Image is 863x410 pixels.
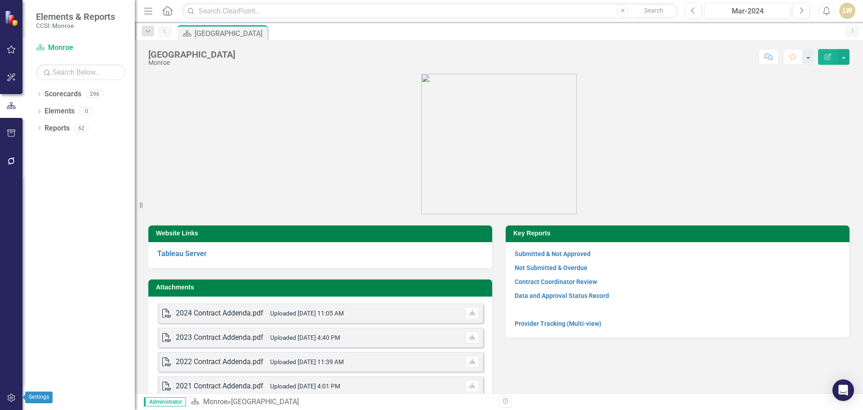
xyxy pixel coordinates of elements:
a: Reports [44,123,70,134]
div: » [191,397,492,407]
a: Contract Coordinator Review [515,278,597,285]
div: Mar-2024 [707,6,787,17]
small: Uploaded [DATE] 4:40 PM [270,334,340,341]
div: [GEOGRAPHIC_DATA] [148,50,235,59]
img: OMH%20Logo_Green%202024%20Stacked.png [421,74,577,214]
div: 2023 Contract Addenda.pdf [176,333,263,343]
button: LW [839,3,855,19]
div: 296 [86,90,103,98]
div: 2022 Contract Addenda.pdf [176,357,263,367]
div: 62 [74,124,89,132]
a: Tableau Server [157,249,207,258]
div: 2024 Contract Addenda.pdf [176,308,263,319]
div: Settings [25,392,53,403]
small: Uploaded [DATE] 4:01 PM [270,383,340,390]
a: Not Submitted & Overdue [515,264,587,271]
small: Uploaded [DATE] 11:39 AM [270,358,344,365]
button: Mar-2024 [704,3,791,19]
a: Elements [44,106,75,117]
a: Data and Approval Status Record [515,292,609,299]
div: [GEOGRAPHIC_DATA] [195,28,265,39]
h3: Website Links [156,230,488,237]
div: 0 [79,108,93,115]
span: Administrator [144,397,186,406]
img: ClearPoint Strategy [4,10,20,26]
h3: Attachments [156,284,488,291]
input: Search ClearPoint... [182,3,678,19]
input: Search Below... [36,64,126,80]
a: Scorecards [44,89,81,99]
div: Monroe [148,59,235,66]
small: CCSI: Monroe [36,22,115,29]
div: 2021 Contract Addenda.pdf [176,381,263,392]
span: Elements & Reports [36,11,115,22]
a: Monroe [203,397,227,406]
a: Provider Tracking (Multi-view) [515,320,601,327]
div: Open Intercom Messenger [832,379,854,401]
h3: Key Reports [513,230,845,237]
a: Monroe [36,43,126,53]
button: Search [631,5,676,17]
a: Submitted & Not Approved [515,250,591,257]
div: [GEOGRAPHIC_DATA] [231,397,299,406]
small: Uploaded [DATE] 11:05 AM [270,310,344,317]
span: Search [644,7,663,14]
